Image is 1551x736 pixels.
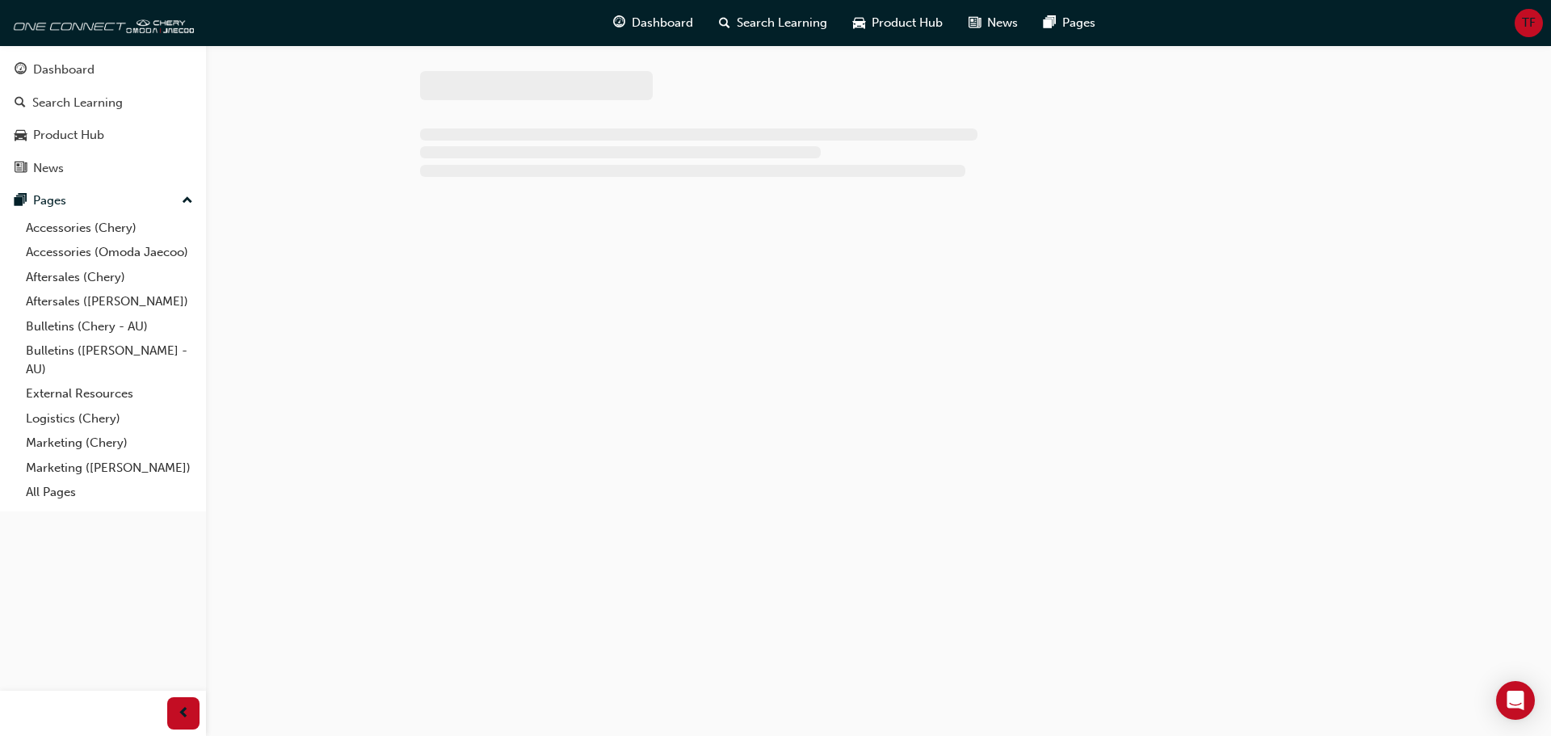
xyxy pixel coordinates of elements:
a: Accessories (Omoda Jaecoo) [19,240,200,265]
span: up-icon [182,191,193,212]
span: prev-icon [178,704,190,724]
span: car-icon [15,128,27,143]
a: Marketing ([PERSON_NAME]) [19,456,200,481]
a: Dashboard [6,55,200,85]
div: Search Learning [32,94,123,112]
a: Bulletins ([PERSON_NAME] - AU) [19,339,200,381]
span: pages-icon [15,194,27,208]
span: Pages [1062,14,1095,32]
a: Product Hub [6,120,200,150]
div: Open Intercom Messenger [1496,681,1535,720]
span: search-icon [15,96,26,111]
div: News [33,159,64,178]
div: Dashboard [33,61,95,79]
a: Bulletins (Chery - AU) [19,314,200,339]
a: car-iconProduct Hub [840,6,956,40]
span: News [987,14,1018,32]
button: DashboardSearch LearningProduct HubNews [6,52,200,186]
a: Accessories (Chery) [19,216,200,241]
a: Aftersales ([PERSON_NAME]) [19,289,200,314]
span: news-icon [15,162,27,176]
span: TF [1522,14,1536,32]
span: Product Hub [872,14,943,32]
a: search-iconSearch Learning [706,6,840,40]
img: oneconnect [8,6,194,39]
a: news-iconNews [956,6,1031,40]
a: All Pages [19,480,200,505]
span: news-icon [969,13,981,33]
a: pages-iconPages [1031,6,1108,40]
a: Logistics (Chery) [19,406,200,431]
span: Search Learning [737,14,827,32]
span: pages-icon [1044,13,1056,33]
button: TF [1515,9,1543,37]
button: Pages [6,186,200,216]
div: Product Hub [33,126,104,145]
a: Aftersales (Chery) [19,265,200,290]
a: News [6,154,200,183]
a: Search Learning [6,88,200,118]
a: guage-iconDashboard [600,6,706,40]
span: car-icon [853,13,865,33]
span: search-icon [719,13,730,33]
a: Marketing (Chery) [19,431,200,456]
span: guage-icon [15,63,27,78]
span: Dashboard [632,14,693,32]
div: Pages [33,191,66,210]
span: guage-icon [613,13,625,33]
a: External Resources [19,381,200,406]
